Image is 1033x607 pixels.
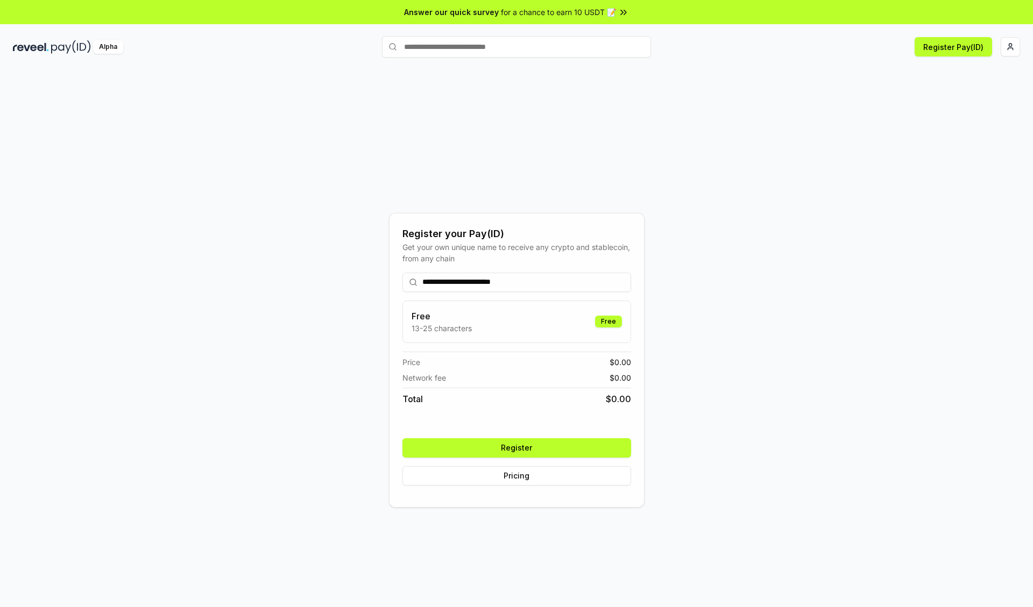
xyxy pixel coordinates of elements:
[402,466,631,485] button: Pricing
[412,323,472,334] p: 13-25 characters
[402,392,423,405] span: Total
[402,438,631,458] button: Register
[610,372,631,383] span: $ 0.00
[610,356,631,368] span: $ 0.00
[402,372,446,383] span: Network fee
[51,40,91,54] img: pay_id
[501,6,616,18] span: for a chance to earn 10 USDT 📝
[404,6,499,18] span: Answer our quick survey
[13,40,49,54] img: reveel_dark
[93,40,123,54] div: Alpha
[412,310,472,323] h3: Free
[402,356,420,368] span: Price
[606,392,631,405] span: $ 0.00
[595,316,622,327] div: Free
[402,241,631,264] div: Get your own unique name to receive any crypto and stablecoin, from any chain
[915,37,992,56] button: Register Pay(ID)
[402,226,631,241] div: Register your Pay(ID)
